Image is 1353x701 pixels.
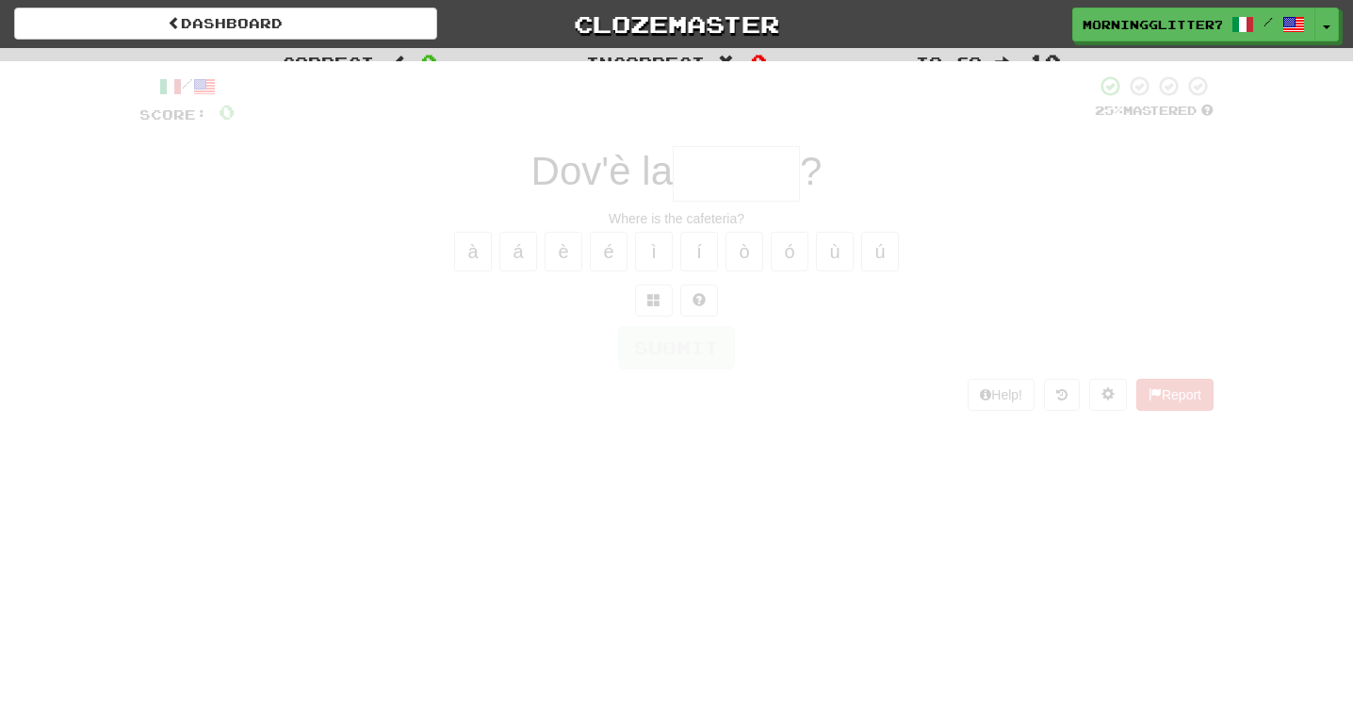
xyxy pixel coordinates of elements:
[139,106,207,122] span: Score:
[387,55,408,71] span: :
[139,74,235,98] div: /
[680,232,718,271] button: í
[618,326,735,369] button: Submit
[1029,50,1061,73] span: 10
[861,232,899,271] button: ú
[1095,103,1123,118] span: 25 %
[282,53,374,72] span: Correct
[680,285,718,317] button: Single letter hint - you only get 1 per sentence and score half the points! alt+h
[139,209,1214,228] div: Where is the cafeteria?
[590,232,628,271] button: é
[635,285,673,317] button: Switch sentence to multiple choice alt+p
[816,232,854,271] button: ù
[545,232,582,271] button: è
[465,8,888,41] a: Clozemaster
[1095,103,1214,120] div: Mastered
[499,232,537,271] button: á
[1044,379,1080,411] button: Round history (alt+y)
[586,53,705,72] span: Incorrect
[14,8,437,40] a: Dashboard
[995,55,1016,71] span: :
[1136,379,1214,411] button: Report
[1083,16,1222,33] span: MorningGlitter7075
[531,149,673,193] span: Dov'è la
[421,50,437,73] span: 0
[916,53,982,72] span: To go
[968,379,1035,411] button: Help!
[454,232,492,271] button: à
[219,100,235,123] span: 0
[635,232,673,271] button: ì
[800,149,822,193] span: ?
[751,50,767,73] span: 0
[1263,15,1273,28] span: /
[725,232,763,271] button: ò
[1072,8,1315,41] a: MorningGlitter7075 /
[771,232,808,271] button: ó
[718,55,739,71] span: :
